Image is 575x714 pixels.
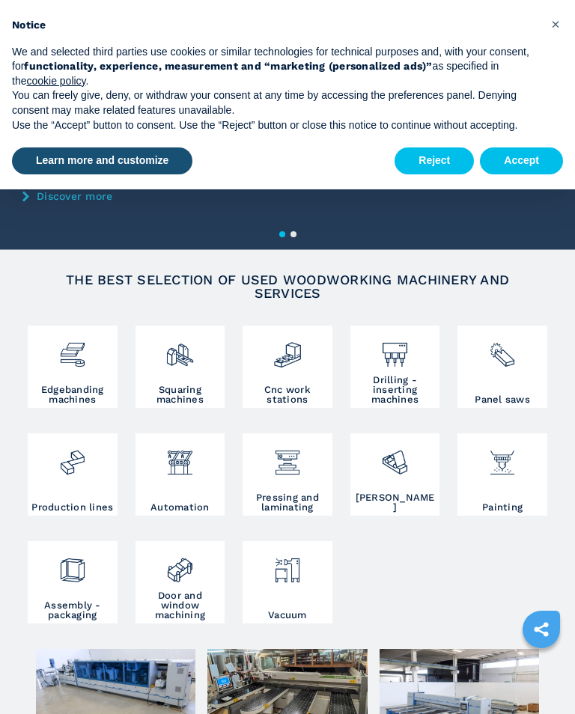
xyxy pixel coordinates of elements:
[457,326,547,408] a: Panel saws
[380,329,409,369] img: foratrici_inseritrici_2.png
[243,326,332,408] a: Cnc work stations
[246,385,329,404] h3: Cnc work stations
[273,329,302,369] img: centro_di_lavoro_cnc_2.png
[165,329,194,369] img: squadratrici_2.png
[28,541,118,623] a: Assembly - packaging
[58,329,87,369] img: bordatrici_1.png
[457,433,547,516] a: Painting
[475,394,530,404] h3: Panel saws
[273,545,302,585] img: aspirazione_1.png
[354,375,436,404] h3: Drilling - inserting machines
[12,88,539,118] p: You can freely give, deny, or withdraw your consent at any time by accessing the preferences pane...
[544,12,568,36] button: Close this notice
[488,329,517,369] img: sezionatrici_2.png
[523,611,560,648] a: sharethis
[354,492,436,512] h3: [PERSON_NAME]
[12,45,539,89] p: We and selected third parties use cookies or similar technologies for technical purposes and, wit...
[150,502,210,512] h3: Automation
[26,75,85,87] a: cookie policy
[12,147,192,174] button: Learn more and customize
[246,492,329,512] h3: Pressing and laminating
[273,437,302,477] img: pressa-strettoia.png
[551,15,560,33] span: ×
[165,437,194,477] img: automazione.png
[488,437,517,477] img: verniciatura_1.png
[395,147,474,174] button: Reject
[290,231,296,237] button: 2
[24,60,432,72] strong: functionality, experience, measurement and “marketing (personalized ads)”
[165,545,194,585] img: lavorazione_porte_finestre_2.png
[28,433,118,516] a: Production lines
[31,385,114,404] h3: Edgebanding machines
[350,433,440,516] a: [PERSON_NAME]
[136,433,225,516] a: Automation
[268,610,307,620] h3: Vacuum
[136,326,225,408] a: Squaring machines
[139,385,222,404] h3: Squaring machines
[243,541,332,623] a: Vacuum
[28,326,118,408] a: Edgebanding machines
[46,273,529,300] h2: The best selection of used woodworking machinery and services
[243,433,332,516] a: Pressing and laminating
[380,437,409,477] img: levigatrici_2.png
[136,541,225,623] a: Door and window machining
[279,231,285,237] button: 1
[12,18,539,33] h2: Notice
[482,502,523,512] h3: Painting
[480,147,563,174] button: Accept
[31,502,113,512] h3: Production lines
[58,437,87,477] img: linee_di_produzione_2.png
[12,118,539,133] p: Use the “Accept” button to consent. Use the “Reject” button or close this notice to continue with...
[58,545,87,585] img: montaggio_imballaggio_2.png
[350,326,440,408] a: Drilling - inserting machines
[31,600,114,620] h3: Assembly - packaging
[139,591,222,620] h3: Door and window machining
